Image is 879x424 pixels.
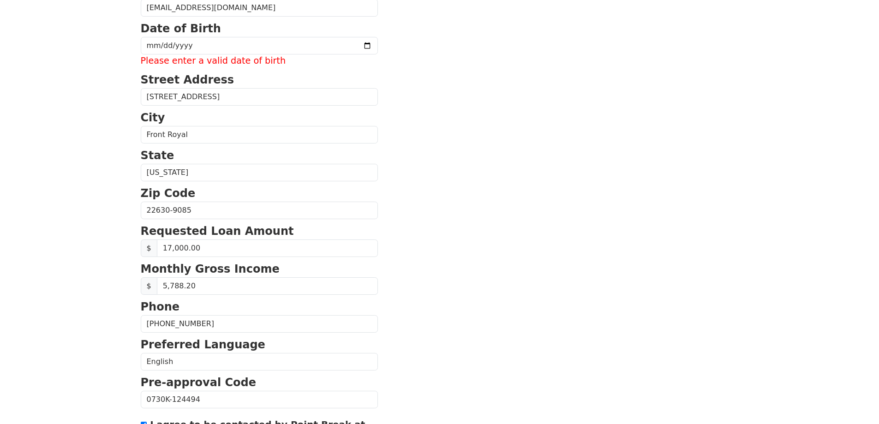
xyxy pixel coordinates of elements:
strong: Pre-approval Code [141,376,257,389]
strong: Phone [141,300,180,313]
input: Street Address [141,88,378,106]
input: Monthly Gross Income [157,277,378,295]
strong: State [141,149,174,162]
strong: Date of Birth [141,22,221,35]
input: Zip Code [141,202,378,219]
strong: Preferred Language [141,338,265,351]
strong: Street Address [141,73,234,86]
input: Requested Loan Amount [157,239,378,257]
label: Please enter a valid date of birth [141,54,378,68]
strong: Zip Code [141,187,196,200]
input: Phone [141,315,378,333]
strong: City [141,111,165,124]
input: City [141,126,378,143]
p: Monthly Gross Income [141,261,378,277]
strong: Requested Loan Amount [141,225,294,238]
span: $ [141,239,157,257]
span: $ [141,277,157,295]
input: Pre-approval Code [141,391,378,408]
